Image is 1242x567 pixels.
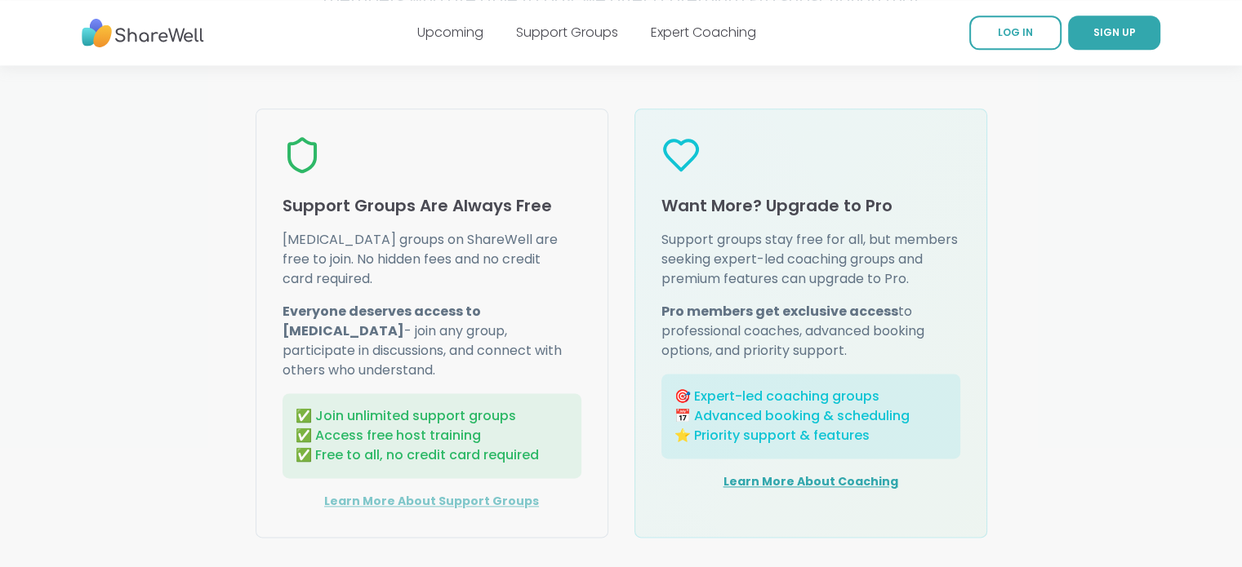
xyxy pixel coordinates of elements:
p: - join any group, participate in discussions, and connect with others who understand. [283,302,581,380]
strong: Pro members get exclusive access [661,302,898,321]
p: 🎯 Expert-led coaching groups 📅 Advanced booking & scheduling ⭐ Priority support & features [674,387,947,445]
a: Expert Coaching [651,23,756,42]
strong: Everyone deserves access to [MEDICAL_DATA] [283,302,481,340]
p: Support groups stay free for all, but members seeking expert-led coaching groups and premium feat... [661,230,960,289]
img: ShareWell Nav Logo [82,11,204,55]
h4: Want More? Upgrade to Pro [661,194,960,217]
a: Upcoming [417,23,483,42]
h4: Support Groups Are Always Free [283,194,581,217]
a: Learn More About Support Groups [324,493,539,509]
p: [MEDICAL_DATA] groups on ShareWell are free to join. No hidden fees and no credit card required. [283,230,581,289]
a: LOG IN [969,16,1062,50]
span: LOG IN [998,25,1033,39]
a: Support Groups [516,23,618,42]
a: Learn More About Coaching [723,473,898,489]
p: to professional coaches, advanced booking options, and priority support. [661,302,960,361]
p: ✅ Join unlimited support groups ✅ Access free host training ✅ Free to all, no credit card required [296,406,568,465]
a: SIGN UP [1068,16,1160,50]
span: SIGN UP [1093,25,1136,39]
